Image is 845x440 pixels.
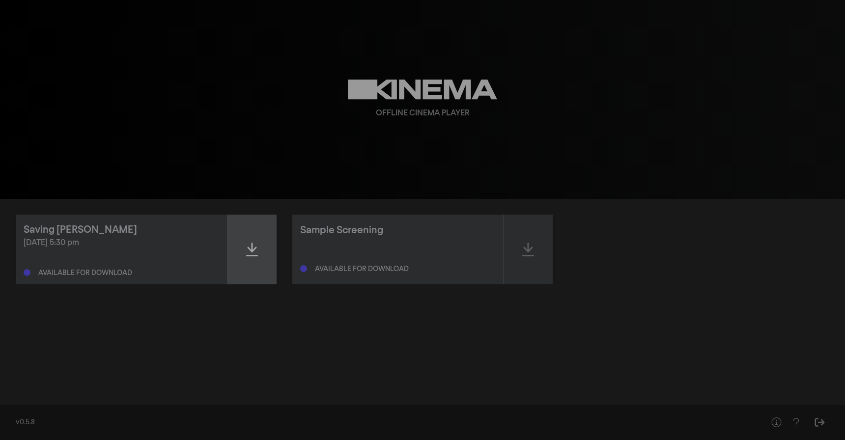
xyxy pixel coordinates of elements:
div: Available for download [315,266,409,273]
div: Saving [PERSON_NAME] [24,222,137,237]
button: Help [786,412,806,432]
div: Available for download [38,270,132,276]
div: [DATE] 5:30 pm [24,237,219,249]
div: Offline Cinema Player [376,108,470,119]
button: Help [766,412,786,432]
div: v0.5.8 [16,417,747,428]
button: Sign Out [810,412,829,432]
div: Sample Screening [300,223,383,238]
